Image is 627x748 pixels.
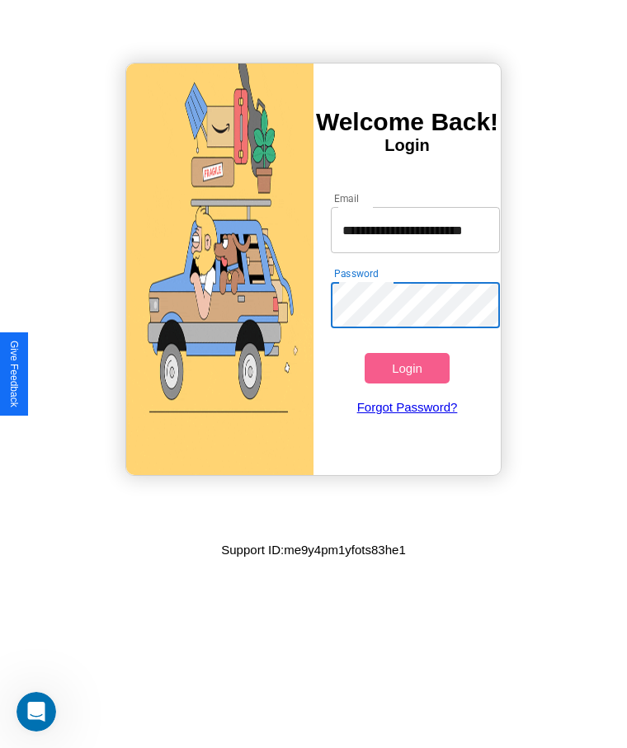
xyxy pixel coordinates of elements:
[126,64,313,475] img: gif
[365,353,449,383] button: Login
[313,108,501,136] h3: Welcome Back!
[16,692,56,732] iframe: Intercom live chat
[221,539,405,561] p: Support ID: me9y4pm1yfots83he1
[323,383,491,430] a: Forgot Password?
[313,136,501,155] h4: Login
[334,191,360,205] label: Email
[334,266,378,280] label: Password
[8,341,20,407] div: Give Feedback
